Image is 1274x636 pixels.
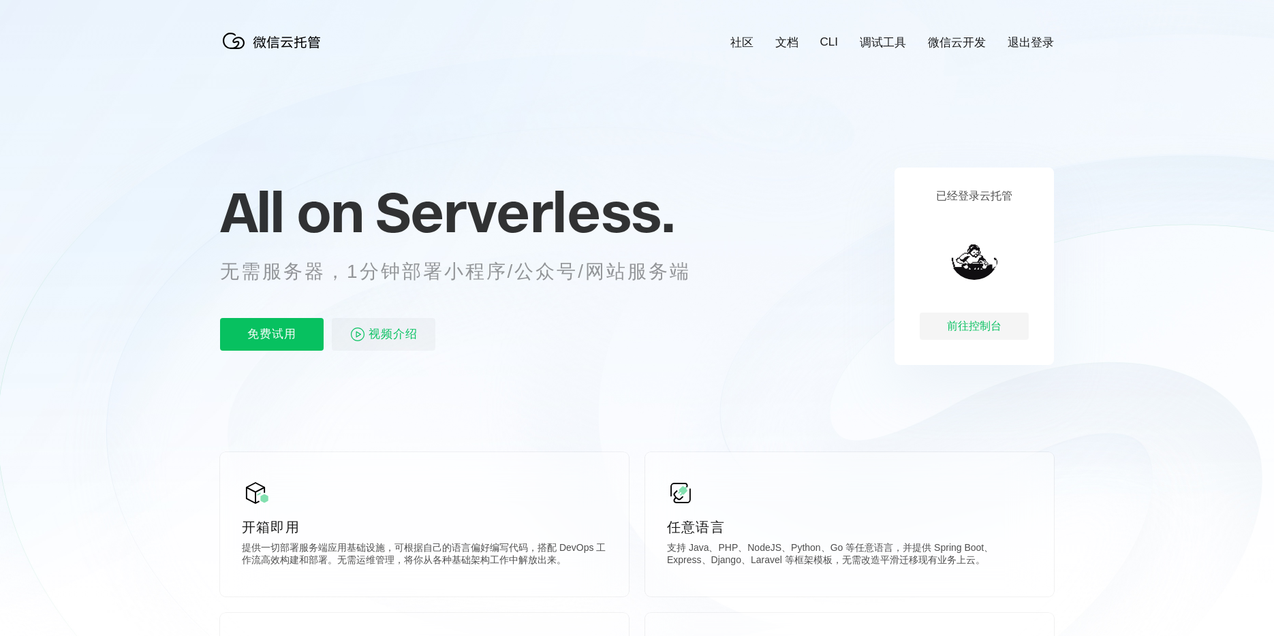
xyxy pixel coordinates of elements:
a: 文档 [775,35,798,50]
a: 退出登录 [1008,35,1054,50]
div: 前往控制台 [920,313,1029,340]
p: 任意语言 [667,518,1032,537]
p: 支持 Java、PHP、NodeJS、Python、Go 等任意语言，并提供 Spring Boot、Express、Django、Laravel 等框架模板，无需改造平滑迁移现有业务上云。 [667,542,1032,569]
span: Serverless. [375,178,674,246]
p: 已经登录云托管 [936,189,1012,204]
span: All on [220,178,362,246]
img: 微信云托管 [220,27,329,54]
a: CLI [820,35,838,49]
p: 免费试用 [220,318,324,351]
img: video_play.svg [349,326,366,343]
span: 视频介绍 [369,318,418,351]
a: 微信云开发 [928,35,986,50]
p: 开箱即用 [242,518,607,537]
a: 社区 [730,35,753,50]
a: 微信云托管 [220,45,329,57]
a: 调试工具 [860,35,906,50]
p: 提供一切部署服务端应用基础设施，可根据自己的语言偏好编写代码，搭配 DevOps 工作流高效构建和部署。无需运维管理，将你从各种基础架构工作中解放出来。 [242,542,607,569]
p: 无需服务器，1分钟部署小程序/公众号/网站服务端 [220,258,716,285]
